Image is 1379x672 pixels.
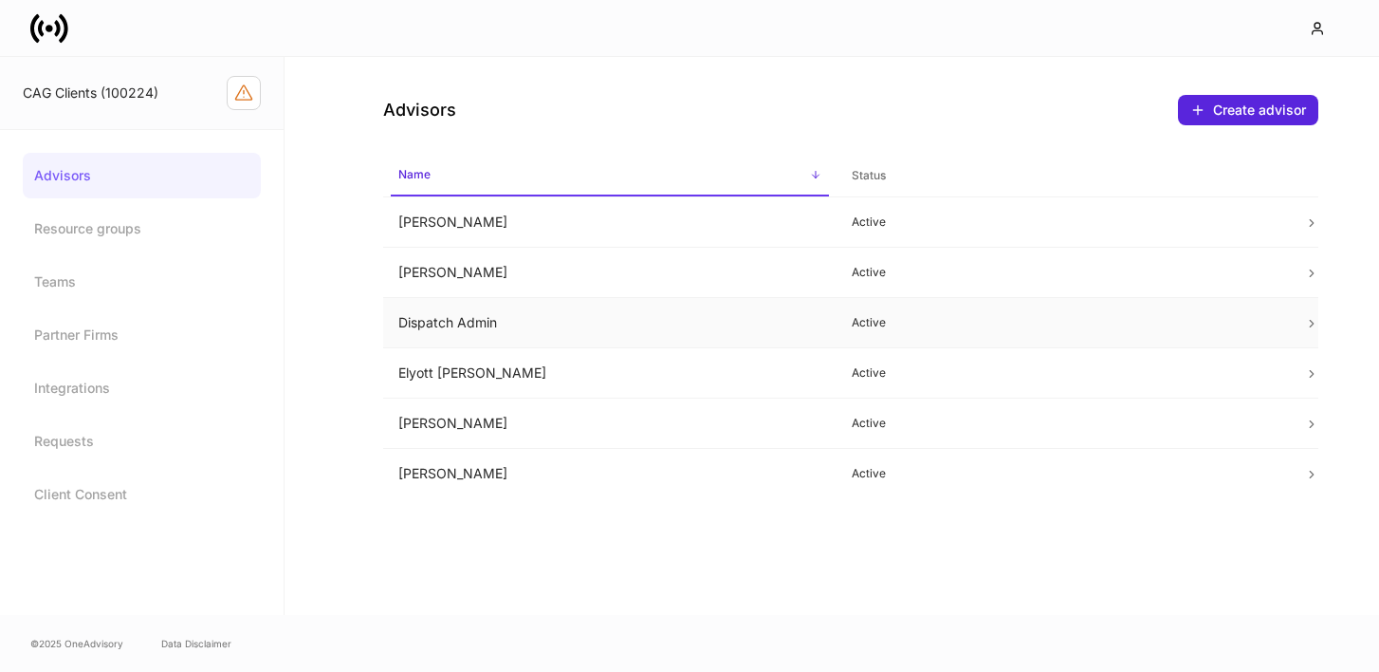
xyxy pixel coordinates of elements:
[383,348,837,399] td: Elyott [PERSON_NAME]
[383,197,837,248] td: [PERSON_NAME]
[23,419,261,464] a: Requests
[227,76,261,110] button: Firm configuration warnings
[398,165,431,183] h6: Name
[23,259,261,305] a: Teams
[1178,95,1318,125] button: Create advisor
[852,416,1275,431] p: Active
[23,472,261,517] a: Client Consent
[844,157,1282,196] span: Status
[852,215,1275,230] p: Active
[1213,101,1306,120] div: Create advisor
[852,315,1275,330] p: Active
[30,636,123,651] span: © 2025 OneAdvisory
[852,466,1275,481] p: Active
[383,248,837,298] td: [PERSON_NAME]
[852,365,1275,381] p: Active
[383,99,456,121] h4: Advisors
[383,449,837,499] td: [PERSON_NAME]
[23,206,261,252] a: Resource groups
[23,153,261,198] a: Advisors
[23,312,261,358] a: Partner Firms
[391,156,829,196] span: Name
[852,265,1275,280] p: Active
[383,399,837,449] td: [PERSON_NAME]
[161,636,231,651] a: Data Disclaimer
[852,166,886,184] h6: Status
[23,84,227,103] div: CAG Clients (100224)
[383,298,837,348] td: Dispatch Admin
[23,365,261,411] a: Integrations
